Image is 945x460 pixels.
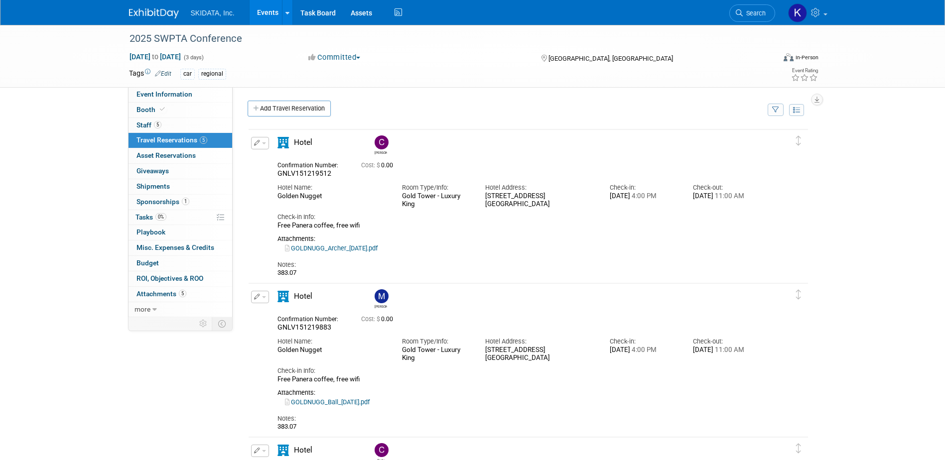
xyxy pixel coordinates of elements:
span: 0.00 [361,316,397,323]
div: Check-out: [693,337,761,346]
div: Confirmation Number: [277,313,346,323]
span: (3 days) [183,54,204,61]
span: 11:00 AM [713,346,744,353]
a: GOLDNUGG_Ball_[DATE].pdf [285,398,370,406]
span: Search [743,9,766,17]
a: Booth [129,103,232,117]
i: Click and drag to move item [796,444,801,454]
img: Michael Ball [375,289,389,303]
div: Gold Tower - Luxury King [402,346,470,362]
div: Golden Nugget [277,346,387,354]
div: Free Panera coffee, free wifi [277,375,762,384]
span: Cost: $ [361,162,381,169]
span: Event Information [136,90,192,98]
span: Cost: $ [361,316,381,323]
span: Asset Reservations [136,151,196,159]
span: SKIDATA, Inc. [191,9,235,17]
span: 0% [155,213,166,221]
span: Staff [136,121,161,129]
span: 5 [154,121,161,128]
a: Budget [129,256,232,271]
div: Christopher Archer [372,135,390,155]
a: Event Information [129,87,232,102]
div: Check-in Info: [277,213,762,222]
i: Filter by Traveler [772,107,779,114]
div: Event Format [716,52,819,67]
div: Gold Tower - Luxury King [402,192,470,208]
a: Sponsorships1 [129,195,232,210]
div: Michael Ball [372,289,390,309]
div: Christopher Archer [375,149,387,155]
button: Committed [305,52,364,63]
a: Playbook [129,225,232,240]
a: Asset Reservations [129,148,232,163]
div: Free Panera coffee, free wifi [277,222,762,230]
a: Add Travel Reservation [248,101,331,116]
a: Travel Reservations5 [129,133,232,148]
div: Room Type/Info: [402,183,470,192]
div: Notes: [277,414,762,423]
span: 5 [179,290,186,297]
div: Attachments: [277,235,762,243]
div: 2025 SWPTA Conference [126,30,760,48]
span: 4:00 PM [630,192,657,200]
div: In-Person [795,54,818,61]
span: Travel Reservations [136,136,207,144]
span: Attachments [136,290,186,298]
span: 11:00 AM [713,192,744,200]
span: Shipments [136,182,170,190]
div: Hotel Address: [485,183,595,192]
div: 383.07 [277,423,762,431]
img: Christopher Archer [375,135,389,149]
span: ROI, Objectives & ROO [136,274,203,282]
td: Personalize Event Tab Strip [195,317,212,330]
div: Golden Nugget [277,192,387,201]
a: Staff5 [129,118,232,133]
a: GOLDNUGG_Archer_[DATE].pdf [285,244,378,252]
img: ExhibitDay [129,8,179,18]
div: Attachments: [277,389,762,397]
a: Shipments [129,179,232,194]
div: Hotel Address: [485,337,595,346]
div: Hotel Name: [277,183,387,192]
span: to [150,53,160,61]
div: [DATE] [610,346,678,354]
span: Misc. Expenses & Credits [136,243,214,251]
span: Tasks [135,213,166,221]
div: [DATE] [693,346,761,354]
div: regional [198,69,226,79]
div: [STREET_ADDRESS] [GEOGRAPHIC_DATA] [485,346,595,363]
span: Budget [136,259,159,267]
a: ROI, Objectives & ROO [129,271,232,286]
div: Event Rating [791,68,818,73]
span: 0.00 [361,162,397,169]
i: Hotel [277,137,289,148]
div: Check-in: [610,183,678,192]
div: [DATE] [610,192,678,201]
a: Attachments5 [129,287,232,302]
span: Giveaways [136,167,169,175]
span: [GEOGRAPHIC_DATA], [GEOGRAPHIC_DATA] [548,55,673,62]
div: Check-in: [610,337,678,346]
i: Hotel [277,445,289,456]
span: GNLV151219883 [277,323,331,331]
img: Format-Inperson.png [784,53,794,61]
div: Confirmation Number: [277,159,346,169]
span: Sponsorships [136,198,189,206]
a: more [129,302,232,317]
div: Check-in Info: [277,366,762,375]
div: Notes: [277,260,762,269]
img: Kim Masoner [788,3,807,22]
span: 5 [200,136,207,144]
span: GNLV151219512 [277,169,331,177]
span: Playbook [136,228,165,236]
div: [STREET_ADDRESS] [GEOGRAPHIC_DATA] [485,192,595,209]
span: more [135,305,150,313]
span: 1 [182,198,189,205]
span: [DATE] [DATE] [129,52,181,61]
i: Click and drag to move item [796,290,801,300]
img: Carly Jansen [375,443,389,457]
a: Search [729,4,775,22]
td: Toggle Event Tabs [212,317,232,330]
span: Hotel [294,446,312,455]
